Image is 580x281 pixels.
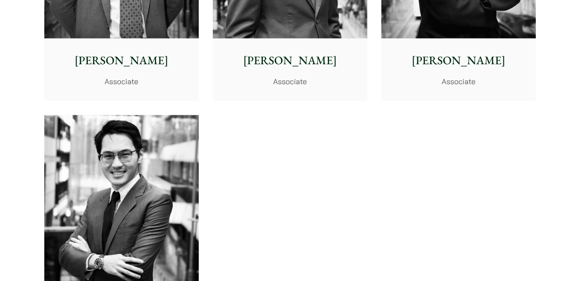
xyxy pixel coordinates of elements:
p: [PERSON_NAME] [219,52,361,69]
p: [PERSON_NAME] [51,52,192,69]
p: Associate [388,76,529,87]
p: [PERSON_NAME] [388,52,529,69]
p: Associate [51,76,192,87]
p: Associate [219,76,361,87]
